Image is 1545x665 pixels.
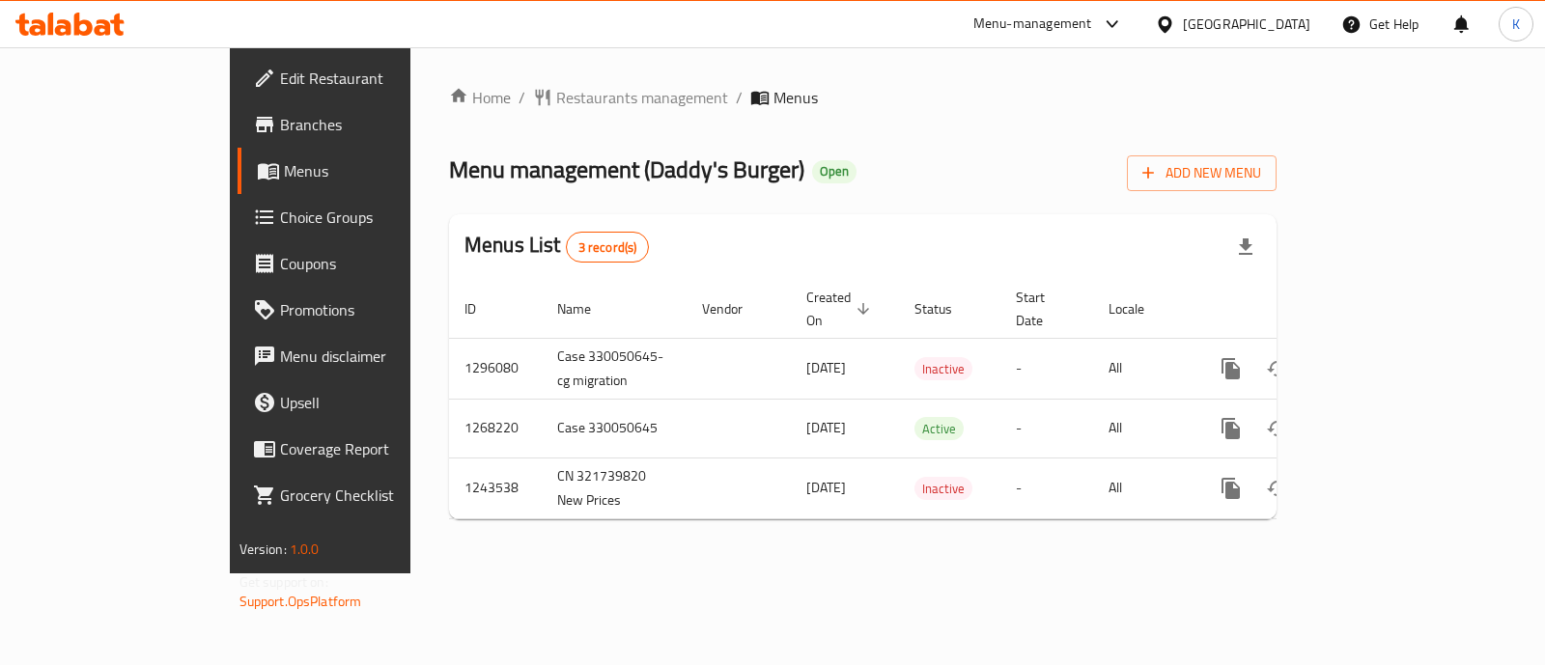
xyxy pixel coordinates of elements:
td: - [1000,399,1093,457]
td: 1268220 [449,399,542,457]
div: Export file [1222,224,1269,270]
span: Status [914,297,977,320]
div: Open [812,160,857,183]
li: / [736,86,743,109]
span: Locale [1109,297,1169,320]
span: Choice Groups [280,206,472,229]
button: more [1208,465,1254,512]
a: Choice Groups [238,194,488,240]
td: 1243538 [449,457,542,518]
span: Branches [280,113,472,136]
div: [GEOGRAPHIC_DATA] [1183,14,1310,35]
button: more [1208,405,1254,452]
a: Coupons [238,240,488,287]
td: - [1000,338,1093,399]
nav: breadcrumb [449,86,1277,109]
button: Change Status [1254,405,1301,452]
a: Menus [238,148,488,194]
td: All [1093,399,1193,457]
span: Coverage Report [280,437,472,460]
span: Restaurants management [556,86,728,109]
table: enhanced table [449,280,1409,519]
td: Case 330050645 [542,399,687,457]
a: Menu disclaimer [238,333,488,379]
span: Vendor [702,297,768,320]
span: ID [464,297,501,320]
h2: Menus List [464,231,649,263]
span: K [1512,14,1520,35]
a: Coverage Report [238,426,488,472]
td: Case 330050645-cg migration [542,338,687,399]
td: All [1093,457,1193,518]
span: Menu management ( Daddy's Burger ) [449,148,804,191]
td: All [1093,338,1193,399]
span: [DATE] [806,415,846,440]
span: Open [812,163,857,180]
div: Inactive [914,477,972,500]
a: Support.OpsPlatform [239,589,362,614]
li: / [519,86,525,109]
span: Promotions [280,298,472,321]
span: Inactive [914,358,972,380]
span: Start Date [1016,286,1070,332]
td: - [1000,457,1093,518]
td: CN 321739820 New Prices [542,457,687,518]
span: 1.0.0 [290,537,320,562]
span: Menus [773,86,818,109]
a: Grocery Checklist [238,472,488,518]
span: Created On [806,286,876,332]
span: Get support on: [239,569,328,595]
span: Menu disclaimer [280,345,472,368]
span: Upsell [280,391,472,414]
span: Coupons [280,252,472,275]
span: Name [557,297,616,320]
button: Add New Menu [1127,155,1277,191]
span: Version: [239,537,287,562]
a: Promotions [238,287,488,333]
span: Grocery Checklist [280,484,472,507]
div: Menu-management [973,13,1092,36]
span: Inactive [914,478,972,500]
div: Inactive [914,357,972,380]
button: Change Status [1254,346,1301,392]
a: Restaurants management [533,86,728,109]
span: [DATE] [806,475,846,500]
span: Edit Restaurant [280,67,472,90]
span: Active [914,418,964,440]
button: more [1208,346,1254,392]
span: [DATE] [806,355,846,380]
button: Change Status [1254,465,1301,512]
a: Branches [238,101,488,148]
a: Upsell [238,379,488,426]
a: Edit Restaurant [238,55,488,101]
div: Total records count [566,232,650,263]
th: Actions [1193,280,1409,339]
div: Active [914,417,964,440]
td: 1296080 [449,338,542,399]
span: Add New Menu [1142,161,1261,185]
span: 3 record(s) [567,238,649,257]
span: Menus [284,159,472,182]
